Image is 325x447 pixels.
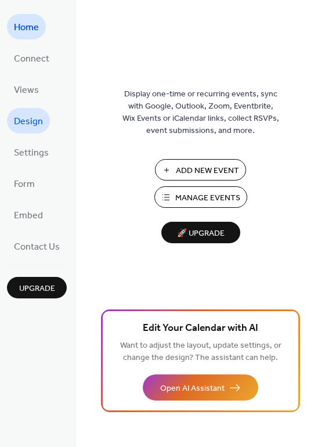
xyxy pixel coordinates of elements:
[19,283,55,295] span: Upgrade
[14,238,60,257] span: Contact Us
[154,186,247,208] button: Manage Events
[175,192,240,204] span: Manage Events
[7,233,67,259] a: Contact Us
[7,77,46,102] a: Views
[7,45,56,71] a: Connect
[7,14,46,39] a: Home
[7,139,56,165] a: Settings
[14,50,49,69] span: Connect
[7,171,42,196] a: Form
[14,144,49,163] span: Settings
[7,277,67,298] button: Upgrade
[14,81,39,100] span: Views
[161,222,240,243] button: 🚀 Upgrade
[143,320,258,337] span: Edit Your Calendar with AI
[120,338,281,366] span: Want to adjust the layout, update settings, or change the design? The assistant can help.
[143,374,258,401] button: Open AI Assistant
[168,226,233,241] span: 🚀 Upgrade
[176,165,239,177] span: Add New Event
[160,383,225,395] span: Open AI Assistant
[7,202,50,228] a: Embed
[14,207,43,225] span: Embed
[122,88,279,137] span: Display one-time or recurring events, sync with Google, Outlook, Zoom, Eventbrite, Wix Events or ...
[7,108,50,134] a: Design
[14,113,43,131] span: Design
[14,19,39,37] span: Home
[14,175,35,194] span: Form
[155,159,246,181] button: Add New Event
